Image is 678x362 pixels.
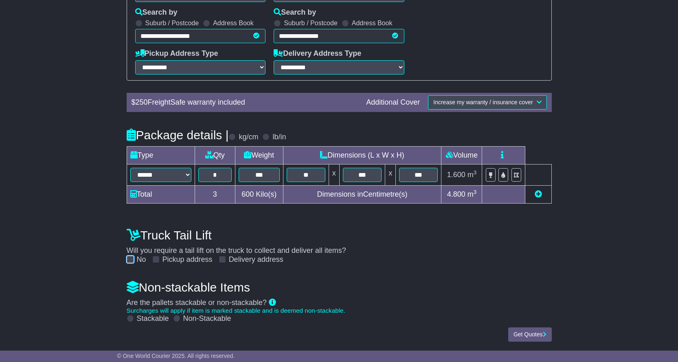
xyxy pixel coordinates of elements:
[137,255,146,264] label: No
[474,169,477,176] sup: 3
[127,146,195,164] td: Type
[162,255,213,264] label: Pickup address
[127,128,229,142] h4: Package details |
[283,146,441,164] td: Dimensions (L x W x H)
[274,49,361,58] label: Delivery Address Type
[117,353,235,359] span: © One World Courier 2025. All rights reserved.
[127,281,552,294] h4: Non-stackable Items
[241,190,254,198] span: 600
[535,190,542,198] a: Add new item
[235,185,283,203] td: Kilo(s)
[441,146,482,164] td: Volume
[274,8,316,17] label: Search by
[195,146,235,164] td: Qty
[474,189,477,195] sup: 3
[136,98,148,106] span: 250
[183,314,231,323] label: Non-Stackable
[127,307,552,314] div: Surcharges will apply if item is marked stackable and is deemed non-stackable.
[135,49,218,58] label: Pickup Address Type
[127,185,195,203] td: Total
[385,164,396,185] td: x
[433,99,533,105] span: Increase my warranty / insurance cover
[447,171,465,179] span: 1.600
[284,19,338,27] label: Suburb / Postcode
[213,19,254,27] label: Address Book
[447,190,465,198] span: 4.800
[239,133,258,142] label: kg/cm
[329,164,339,185] td: x
[235,146,283,164] td: Weight
[362,98,424,107] div: Additional Cover
[272,133,286,142] label: lb/in
[467,190,477,198] span: m
[127,228,552,242] h4: Truck Tail Lift
[123,224,556,264] div: Will you require a tail lift on the truck to collect and deliver all items?
[195,185,235,203] td: 3
[467,171,477,179] span: m
[135,8,178,17] label: Search by
[137,314,169,323] label: Stackable
[508,327,552,342] button: Get Quotes
[127,98,362,107] div: $ FreightSafe warranty included
[229,255,283,264] label: Delivery address
[428,95,546,110] button: Increase my warranty / insurance cover
[145,19,199,27] label: Suburb / Postcode
[352,19,393,27] label: Address Book
[283,185,441,203] td: Dimensions in Centimetre(s)
[127,298,267,307] span: Are the pallets stackable or non-stackable?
